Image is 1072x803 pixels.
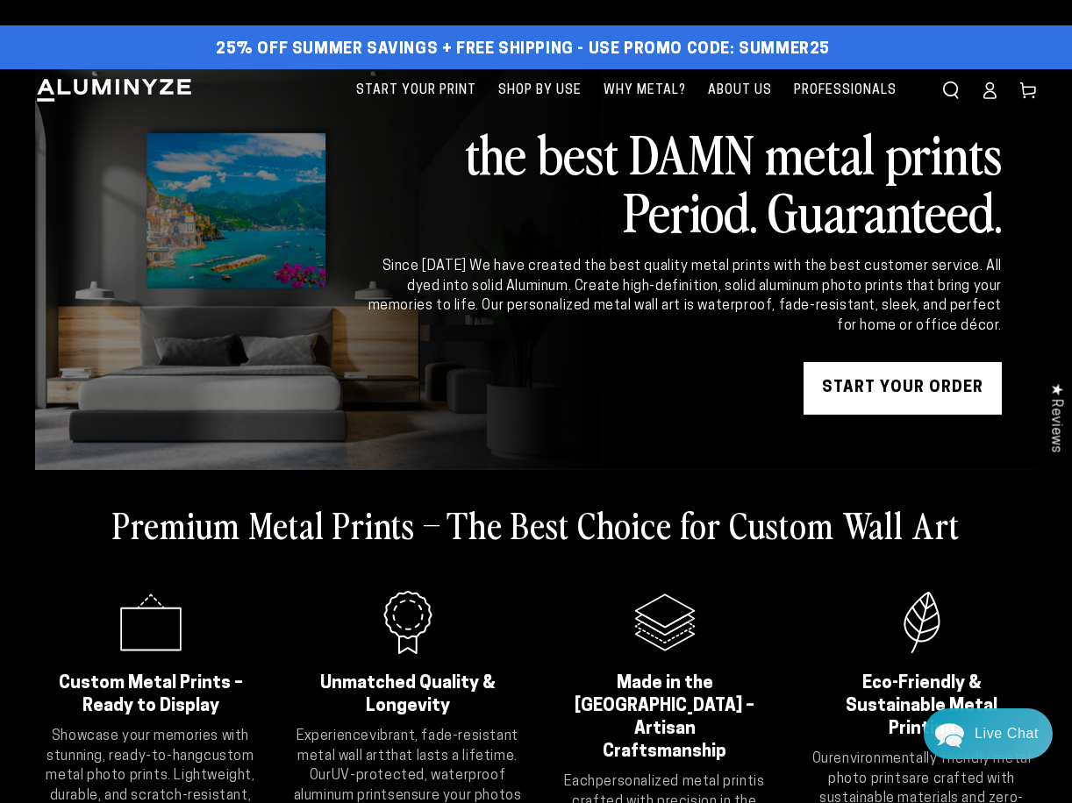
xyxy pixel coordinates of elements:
span: Why Metal? [604,80,686,102]
span: Professionals [794,80,897,102]
span: 25% off Summer Savings + Free Shipping - Use Promo Code: SUMMER25 [216,40,830,60]
h2: the best DAMN metal prints Period. Guaranteed. [365,124,1002,239]
a: Why Metal? [595,69,695,112]
a: Professionals [785,69,905,112]
summary: Search our site [932,71,970,110]
a: START YOUR Order [804,362,1002,415]
div: Since [DATE] We have created the best quality metal prints with the best customer service. All dy... [365,257,1002,336]
a: Shop By Use [490,69,590,112]
div: Click to open Judge.me floating reviews tab [1039,369,1072,466]
strong: environmentally friendly metal photo prints [828,752,1031,785]
span: Shop By Use [498,80,582,102]
a: About Us [699,69,781,112]
span: About Us [708,80,772,102]
strong: vibrant, fade-resistant metal wall art [297,729,518,763]
div: Chat widget toggle [924,708,1053,759]
h2: Made in the [GEOGRAPHIC_DATA] – Artisan Craftsmanship [571,672,758,764]
strong: personalized metal print [596,775,754,789]
span: Start Your Print [356,80,476,102]
h2: Eco-Friendly & Sustainable Metal Printing [828,672,1015,741]
div: Contact Us Directly [975,708,1039,759]
strong: UV-protected, waterproof aluminum prints [294,769,506,802]
h2: Premium Metal Prints – The Best Choice for Custom Wall Art [112,501,960,547]
img: Aluminyze [35,77,193,103]
h2: Custom Metal Prints – Ready to Display [57,672,244,718]
h2: Unmatched Quality & Longevity [314,672,501,718]
a: Start Your Print [347,69,485,112]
